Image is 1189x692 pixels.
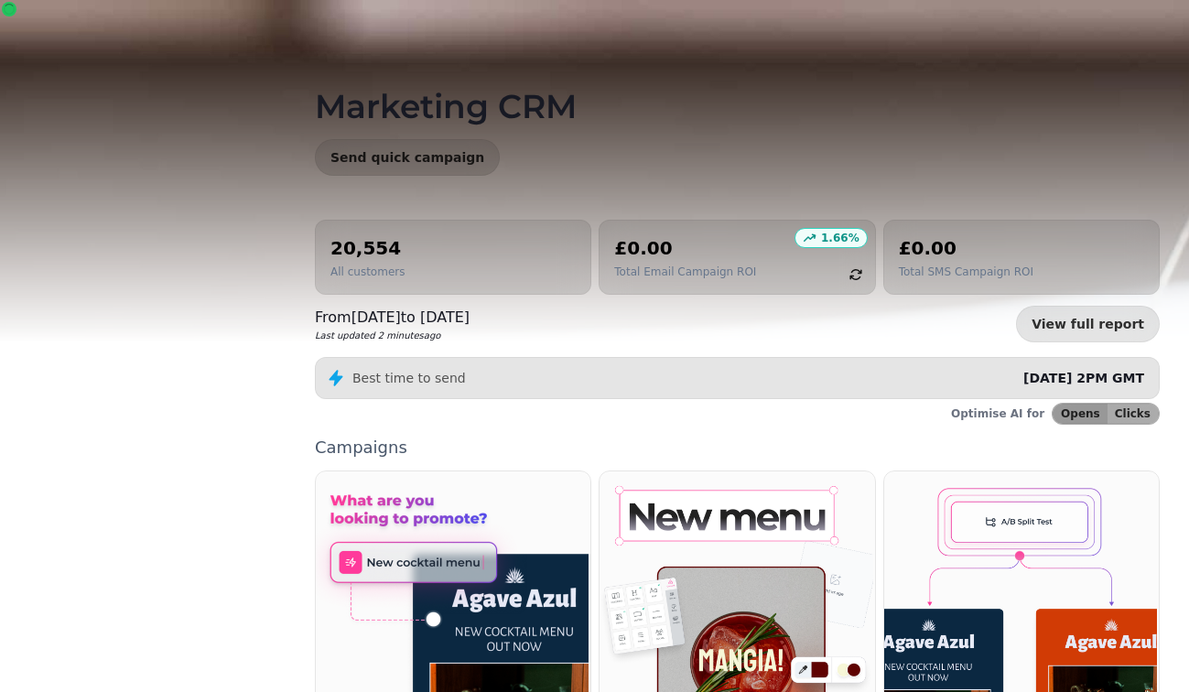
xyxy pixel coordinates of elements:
[1023,371,1144,385] span: [DATE] 2PM GMT
[330,151,484,164] span: Send quick campaign
[1016,306,1160,342] a: View full report
[1115,408,1151,419] span: Clicks
[840,259,871,290] button: refresh
[951,406,1044,421] p: Optimise AI for
[315,329,470,342] p: Last updated 2 minutes ago
[614,265,756,279] p: Total Email Campaign ROI
[1053,404,1108,424] button: Opens
[1061,408,1100,419] span: Opens
[330,235,405,261] h2: 20,554
[330,265,405,279] p: All customers
[315,307,470,329] p: From [DATE] to [DATE]
[352,369,466,387] p: Best time to send
[315,139,500,176] button: Send quick campaign
[614,235,756,261] h2: £0.00
[899,235,1033,261] h2: £0.00
[899,265,1033,279] p: Total SMS Campaign ROI
[315,44,1160,124] h1: Marketing CRM
[821,231,859,245] p: 1.66 %
[315,439,1160,456] p: Campaigns
[1108,404,1159,424] button: Clicks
